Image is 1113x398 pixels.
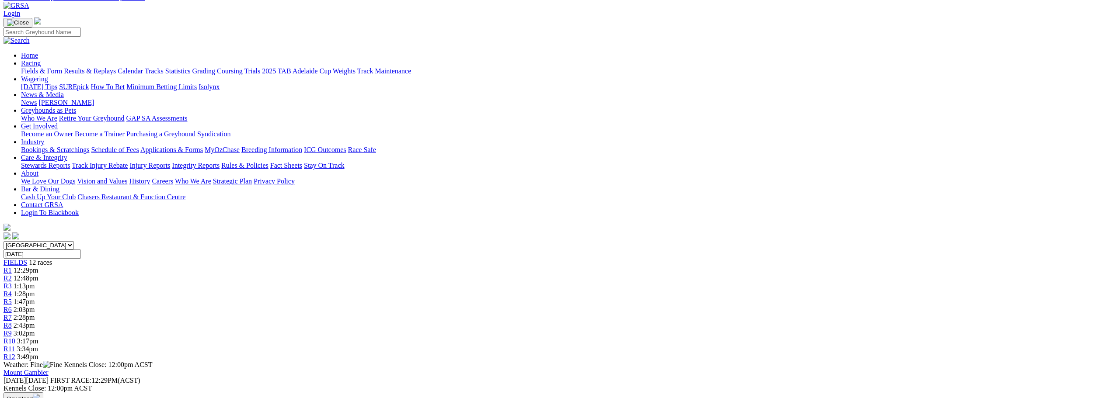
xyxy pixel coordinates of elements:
a: Race Safe [348,146,376,153]
input: Select date [3,249,81,259]
a: Stay On Track [304,162,344,169]
span: 2:43pm [14,322,35,329]
a: Stewards Reports [21,162,70,169]
a: [PERSON_NAME] [38,99,94,106]
span: 12:48pm [14,274,38,282]
a: R9 [3,329,12,337]
a: News [21,99,37,106]
a: Track Injury Rebate [72,162,128,169]
div: Get Involved [21,130,1110,138]
a: R7 [3,314,12,321]
a: Weights [333,67,356,75]
a: Grading [192,67,215,75]
a: Contact GRSA [21,201,63,208]
a: Rules & Policies [221,162,269,169]
a: Bookings & Scratchings [21,146,89,153]
div: Racing [21,67,1110,75]
a: Purchasing a Greyhound [126,130,195,138]
span: 3:17pm [17,337,38,345]
span: 3:34pm [17,345,38,353]
a: Become a Trainer [75,130,125,138]
span: 3:02pm [14,329,35,337]
a: Care & Integrity [21,154,67,161]
a: Who We Are [21,114,57,122]
span: Weather: Fine [3,361,64,368]
img: logo-grsa-white.png [34,17,41,24]
a: Isolynx [199,83,220,90]
a: FIELDS [3,259,27,266]
img: twitter.svg [12,232,19,239]
a: History [129,177,150,185]
img: Close [7,19,29,26]
a: Careers [152,177,173,185]
a: Bar & Dining [21,185,59,193]
span: 1:13pm [14,282,35,290]
a: MyOzChase [205,146,240,153]
a: Chasers Restaurant & Function Centre [77,193,185,201]
div: Care & Integrity [21,162,1110,170]
a: Fact Sheets [270,162,302,169]
img: GRSA [3,2,29,10]
a: [DATE] Tips [21,83,57,90]
a: Login To Blackbook [21,209,79,216]
span: R1 [3,266,12,274]
a: Retire Your Greyhound [59,114,125,122]
a: ICG Outcomes [304,146,346,153]
span: R2 [3,274,12,282]
div: Bar & Dining [21,193,1110,201]
span: R4 [3,290,12,298]
img: Fine [43,361,62,369]
span: 2:03pm [14,306,35,313]
a: Breeding Information [241,146,302,153]
a: Minimum Betting Limits [126,83,197,90]
a: R8 [3,322,12,329]
a: R12 [3,353,15,360]
a: How To Bet [91,83,125,90]
a: Schedule of Fees [91,146,139,153]
a: GAP SA Assessments [126,114,188,122]
a: R5 [3,298,12,305]
a: Injury Reports [129,162,170,169]
a: 2025 TAB Adelaide Cup [262,67,331,75]
span: [DATE] [3,377,49,384]
a: Become an Owner [21,130,73,138]
a: Industry [21,138,44,145]
a: Integrity Reports [172,162,220,169]
a: We Love Our Dogs [21,177,75,185]
a: R10 [3,337,15,345]
a: Syndication [197,130,230,138]
a: Racing [21,59,41,67]
a: Coursing [217,67,243,75]
div: Industry [21,146,1110,154]
span: FIRST RACE: [50,377,91,384]
a: News & Media [21,91,64,98]
span: 12:29PM(ACST) [50,377,140,384]
a: Home [21,52,38,59]
a: R6 [3,306,12,313]
a: R11 [3,345,15,353]
img: logo-grsa-white.png [3,224,10,231]
span: Kennels Close: 12:00pm ACST [64,361,152,368]
div: Wagering [21,83,1110,91]
a: Calendar [118,67,143,75]
a: SUREpick [59,83,89,90]
a: Cash Up Your Club [21,193,76,201]
a: R3 [3,282,12,290]
a: About [21,170,38,177]
a: Greyhounds as Pets [21,107,76,114]
span: 1:47pm [14,298,35,305]
span: [DATE] [3,377,26,384]
div: Greyhounds as Pets [21,114,1110,122]
a: Results & Replays [64,67,116,75]
span: 2:28pm [14,314,35,321]
a: Applications & Forms [140,146,203,153]
span: 3:49pm [17,353,38,360]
